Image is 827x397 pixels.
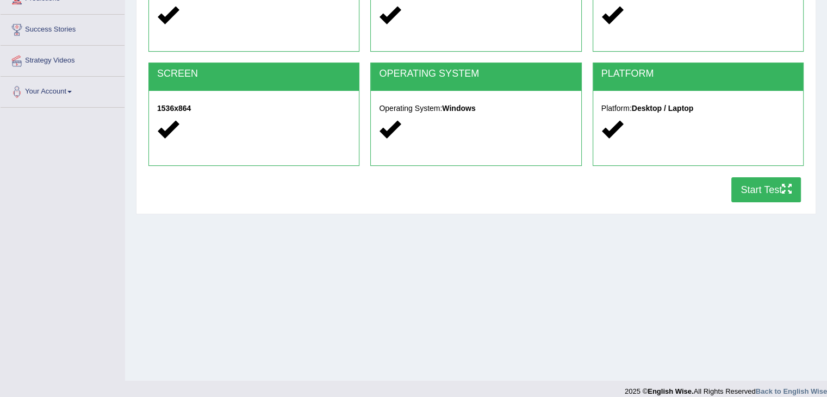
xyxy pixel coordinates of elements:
h2: SCREEN [157,69,351,79]
a: Strategy Videos [1,46,125,73]
h5: Operating System: [379,104,573,113]
strong: English Wise. [648,387,693,395]
div: 2025 © All Rights Reserved [625,381,827,396]
a: Success Stories [1,15,125,42]
a: Back to English Wise [756,387,827,395]
a: Your Account [1,77,125,104]
h2: OPERATING SYSTEM [379,69,573,79]
strong: Desktop / Laptop [632,104,694,113]
h2: PLATFORM [601,69,795,79]
button: Start Test [731,177,801,202]
strong: 1536x864 [157,104,191,113]
strong: Windows [442,104,475,113]
h5: Platform: [601,104,795,113]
